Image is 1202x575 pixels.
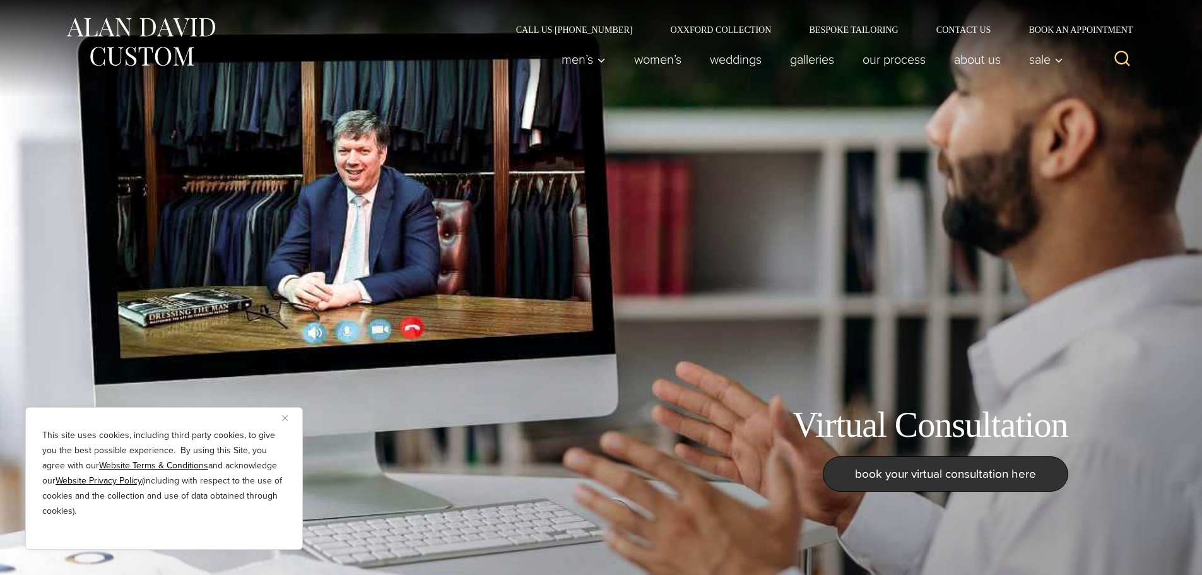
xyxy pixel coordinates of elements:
span: Men’s [562,53,606,66]
a: weddings [695,47,775,72]
a: Contact Us [917,25,1010,34]
a: Oxxford Collection [651,25,790,34]
button: View Search Form [1107,44,1138,74]
button: Close [282,410,297,425]
nav: Secondary Navigation [497,25,1138,34]
h1: Virtual Consultation [792,404,1068,446]
img: Close [282,415,288,421]
span: book your virtual consultation here [855,465,1036,483]
a: Book an Appointment [1010,25,1137,34]
p: This site uses cookies, including third party cookies, to give you the best possible experience. ... [42,428,286,519]
span: Sale [1029,53,1063,66]
nav: Primary Navigation [547,47,1069,72]
a: About Us [940,47,1015,72]
a: Call Us [PHONE_NUMBER] [497,25,652,34]
a: Women’s [620,47,695,72]
a: Website Privacy Policy [56,474,142,487]
a: Bespoke Tailoring [790,25,917,34]
a: Website Terms & Conditions [99,459,208,472]
a: Galleries [775,47,848,72]
a: book your virtual consultation here [823,456,1068,492]
a: Our Process [848,47,940,72]
img: Alan David Custom [65,14,216,70]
